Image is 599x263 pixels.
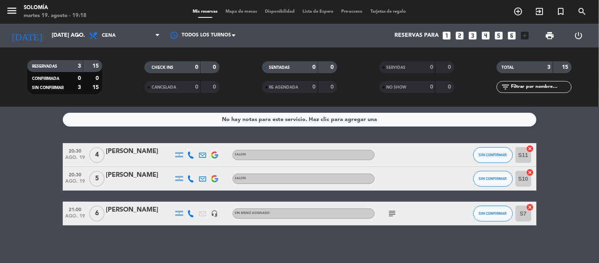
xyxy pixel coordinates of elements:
[313,84,316,90] strong: 0
[222,115,377,124] div: No hay notas para este servicio. Haz clic para agregar una
[526,203,534,211] i: cancel
[479,176,507,181] span: SIN CONFIRMAR
[235,177,246,180] span: SALON
[261,9,299,14] span: Disponibilidad
[66,214,85,223] span: ago. 19
[66,155,85,164] span: ago. 19
[24,12,86,20] div: martes 19. agosto - 19:18
[574,31,584,40] i: power_settings_new
[106,146,173,157] div: [PERSON_NAME]
[520,30,530,41] i: add_box
[299,9,337,14] span: Lista de Espera
[494,30,504,41] i: looks_5
[92,85,100,90] strong: 15
[66,146,85,155] span: 20:30
[211,175,218,182] img: google-logo.png
[269,85,299,89] span: RE AGENDADA
[545,31,555,40] span: print
[78,85,81,90] strong: 3
[66,179,85,188] span: ago. 19
[526,168,534,176] i: cancel
[96,76,100,81] strong: 0
[92,63,100,69] strong: 15
[479,211,507,216] span: SIN CONFIRMAR
[564,24,593,47] div: LOG OUT
[556,7,566,16] i: turned_in_not
[395,32,439,39] span: Reservas para
[73,31,83,40] i: arrow_drop_down
[6,5,18,19] button: menu
[313,64,316,70] strong: 0
[337,9,366,14] span: Pre-acceso
[222,9,261,14] span: Mapa de mesas
[6,5,18,17] i: menu
[78,63,81,69] strong: 3
[66,204,85,214] span: 21:00
[195,84,198,90] strong: 0
[535,7,545,16] i: exit_to_app
[195,64,198,70] strong: 0
[213,84,218,90] strong: 0
[455,30,465,41] i: looks_two
[32,77,59,81] span: CONFIRMADA
[468,30,478,41] i: looks_3
[514,7,523,16] i: add_circle_outline
[269,66,290,70] span: SENTADAS
[89,206,105,221] span: 6
[387,85,407,89] span: NO SHOW
[152,66,173,70] span: CHECK INS
[211,210,218,217] i: headset_mic
[106,205,173,215] div: [PERSON_NAME]
[32,86,64,90] span: SIN CONFIRMAR
[32,64,57,68] span: RESERVADAS
[213,64,218,70] strong: 0
[6,27,48,44] i: [DATE]
[473,147,513,163] button: SIN CONFIRMAR
[526,145,534,153] i: cancel
[430,64,433,70] strong: 0
[388,209,397,218] i: subject
[330,84,335,90] strong: 0
[66,170,85,179] span: 20:30
[387,66,406,70] span: SERVIDAS
[481,30,491,41] i: looks_4
[89,147,105,163] span: 4
[430,84,433,90] strong: 0
[442,30,452,41] i: looks_one
[106,170,173,180] div: [PERSON_NAME]
[235,212,270,215] span: Sin menú asignado
[501,82,510,92] i: filter_list
[578,7,587,16] i: search
[235,153,246,156] span: SALON
[211,151,218,159] img: google-logo.png
[501,66,514,70] span: TOTAL
[548,64,551,70] strong: 3
[152,85,176,89] span: CANCELADA
[507,30,517,41] i: looks_6
[102,33,116,38] span: Cena
[330,64,335,70] strong: 0
[89,171,105,187] span: 5
[78,76,81,81] strong: 0
[189,9,222,14] span: Mis reservas
[24,4,86,12] div: Solomía
[448,64,453,70] strong: 0
[562,64,570,70] strong: 15
[473,206,513,221] button: SIN CONFIRMAR
[510,83,571,91] input: Filtrar por nombre...
[366,9,410,14] span: Tarjetas de regalo
[479,153,507,157] span: SIN CONFIRMAR
[448,84,453,90] strong: 0
[473,171,513,187] button: SIN CONFIRMAR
